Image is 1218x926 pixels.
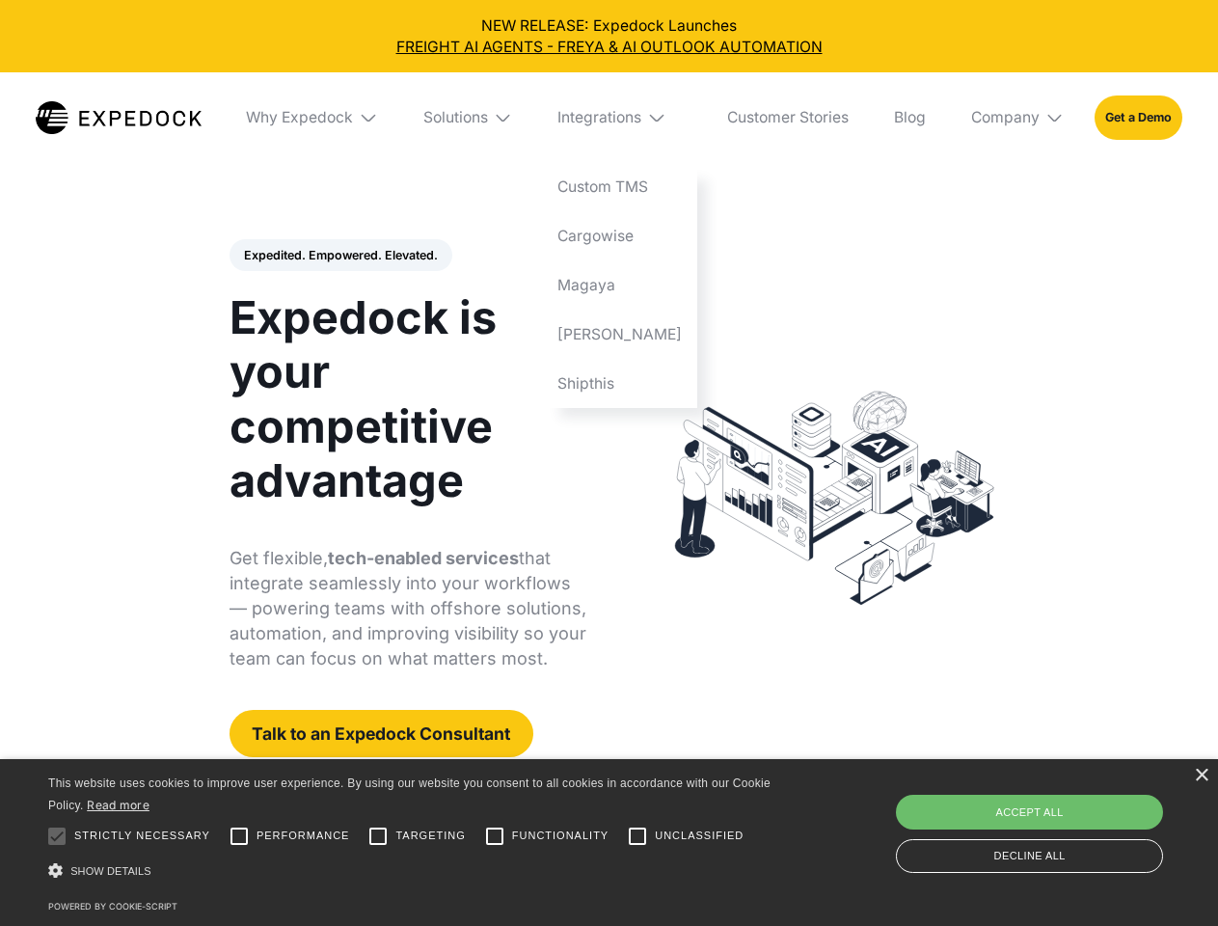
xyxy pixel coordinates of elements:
[543,212,697,261] a: Cargowise
[543,72,697,163] div: Integrations
[512,828,609,844] span: Functionality
[328,548,519,568] strong: tech-enabled services
[1095,95,1182,139] a: Get a Demo
[246,108,353,127] div: Why Expedock
[15,15,1204,58] div: NEW RELEASE: Expedock Launches
[48,901,177,912] a: Powered by cookie-script
[87,798,149,812] a: Read more
[897,718,1218,926] iframe: Chat Widget
[543,163,697,408] nav: Integrations
[48,776,771,812] span: This website uses cookies to improve user experience. By using our website you consent to all coo...
[74,828,210,844] span: Strictly necessary
[257,828,350,844] span: Performance
[230,290,587,507] h1: Expedock is your competitive advantage
[557,108,641,127] div: Integrations
[543,260,697,310] a: Magaya
[956,72,1079,163] div: Company
[70,865,151,877] span: Show details
[543,310,697,359] a: [PERSON_NAME]
[408,72,528,163] div: Solutions
[230,710,533,757] a: Talk to an Expedock Consultant
[879,72,940,163] a: Blog
[230,546,587,671] p: Get flexible, that integrate seamlessly into your workflows — powering teams with offshore soluti...
[971,108,1040,127] div: Company
[543,359,697,408] a: Shipthis
[655,828,744,844] span: Unclassified
[395,828,465,844] span: Targeting
[231,72,393,163] div: Why Expedock
[48,858,777,885] div: Show details
[15,37,1204,58] a: FREIGHT AI AGENTS - FREYA & AI OUTLOOK AUTOMATION
[543,163,697,212] a: Custom TMS
[423,108,488,127] div: Solutions
[712,72,863,163] a: Customer Stories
